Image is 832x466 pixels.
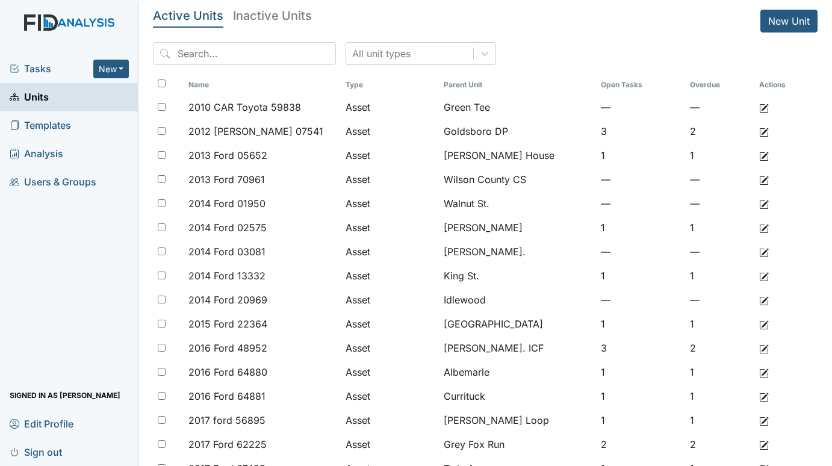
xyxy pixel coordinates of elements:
td: 1 [685,408,754,432]
td: — [596,95,685,119]
th: Toggle SortBy [439,75,597,95]
td: Asset [341,384,438,408]
td: [PERSON_NAME]. [439,240,597,264]
td: — [685,167,754,191]
td: — [685,240,754,264]
td: 1 [685,384,754,408]
span: Analysis [10,144,63,163]
td: 1 [685,143,754,167]
h5: Active Units [153,10,223,22]
td: — [596,191,685,216]
td: 1 [596,143,685,167]
td: Asset [341,264,438,288]
th: Actions [754,75,815,95]
td: Asset [341,143,438,167]
td: Asset [341,360,438,384]
td: 1 [596,408,685,432]
input: Search... [153,42,336,65]
td: [GEOGRAPHIC_DATA] [439,312,597,336]
td: Asset [341,288,438,312]
td: 1 [596,264,685,288]
td: Asset [341,95,438,119]
td: Asset [341,432,438,456]
td: [PERSON_NAME] Loop [439,408,597,432]
td: 2 [596,432,685,456]
td: [PERSON_NAME] House [439,143,597,167]
td: — [596,288,685,312]
td: — [685,191,754,216]
td: [PERSON_NAME] [439,216,597,240]
span: Signed in as [PERSON_NAME] [10,386,120,405]
td: Asset [341,240,438,264]
td: 1 [596,312,685,336]
span: 2013 Ford 70961 [188,172,265,187]
span: 2017 ford 56895 [188,413,265,427]
td: Asset [341,336,438,360]
div: All unit types [352,46,411,61]
td: Grey Fox Run [439,432,597,456]
td: Asset [341,216,438,240]
td: — [685,95,754,119]
span: 2016 Ford 48952 [188,341,267,355]
td: King St. [439,264,597,288]
td: Asset [341,167,438,191]
span: Templates [10,116,71,135]
td: 3 [596,336,685,360]
td: Goldsboro DP [439,119,597,143]
td: — [685,288,754,312]
th: Toggle SortBy [596,75,685,95]
a: New Unit [760,10,818,33]
td: Wilson County CS [439,167,597,191]
span: Sign out [10,443,62,461]
th: Toggle SortBy [184,75,341,95]
span: 2016 Ford 64880 [188,365,267,379]
span: 2016 Ford 64881 [188,389,265,403]
span: 2014 Ford 13332 [188,269,265,283]
td: Asset [341,119,438,143]
span: 2012 [PERSON_NAME] 07541 [188,124,323,138]
td: 1 [685,360,754,384]
span: 2015 Ford 22364 [188,317,267,331]
td: Idlewood [439,288,597,312]
span: 2014 Ford 02575 [188,220,267,235]
span: 2010 CAR Toyota 59838 [188,100,301,114]
span: Edit Profile [10,414,73,433]
td: 1 [596,360,685,384]
td: Albemarle [439,360,597,384]
td: Currituck [439,384,597,408]
a: Tasks [10,61,93,76]
td: 1 [596,216,685,240]
td: Asset [341,312,438,336]
td: 1 [685,312,754,336]
input: Toggle All Rows Selected [158,79,166,87]
td: 2 [685,432,754,456]
td: 1 [685,264,754,288]
td: — [596,240,685,264]
td: 1 [685,216,754,240]
span: Users & Groups [10,173,96,191]
th: Toggle SortBy [341,75,438,95]
td: 1 [596,384,685,408]
span: Units [10,88,49,107]
td: — [596,167,685,191]
span: 2014 Ford 01950 [188,196,265,211]
td: Asset [341,191,438,216]
span: 2014 Ford 20969 [188,293,267,307]
th: Toggle SortBy [685,75,754,95]
h5: Inactive Units [233,10,312,22]
td: Green Tee [439,95,597,119]
td: 2 [685,336,754,360]
span: 2014 Ford 03081 [188,244,265,259]
td: [PERSON_NAME]. ICF [439,336,597,360]
td: 3 [596,119,685,143]
span: 2013 Ford 05652 [188,148,267,163]
span: 2017 Ford 62225 [188,437,267,452]
button: New [93,60,129,78]
td: Asset [341,408,438,432]
td: Walnut St. [439,191,597,216]
td: 2 [685,119,754,143]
